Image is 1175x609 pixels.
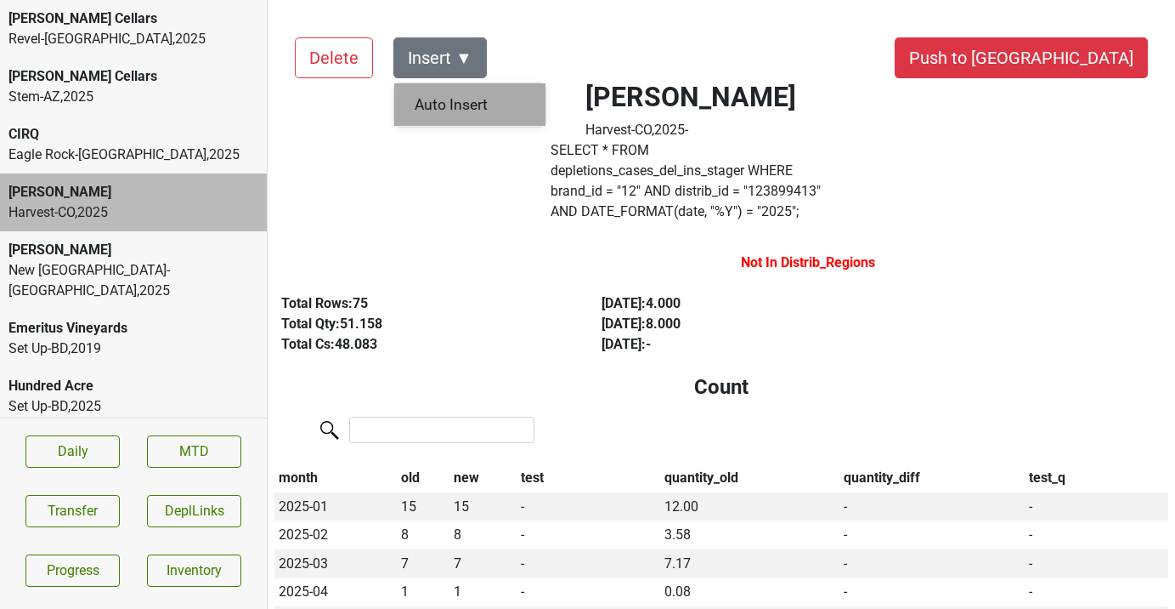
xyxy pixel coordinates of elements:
[602,334,883,355] div: [DATE] : -
[147,555,241,587] a: Inventory
[8,202,258,223] div: Harvest-CO , 2025
[660,578,840,607] td: 0.08
[1025,492,1168,521] td: -
[8,87,258,107] div: Stem-AZ , 2025
[1025,578,1168,607] td: -
[274,521,397,549] td: 2025-02
[450,492,517,521] td: 15
[551,140,831,222] label: Click to copy query
[8,240,258,260] div: [PERSON_NAME]
[450,464,517,492] th: new: activate to sort column ascending
[397,492,449,521] td: 15
[660,464,840,492] th: quantity_old: activate to sort column ascending
[517,464,660,492] th: test: activate to sort column ascending
[450,521,517,549] td: 8
[660,549,840,578] td: 7.17
[1025,521,1168,549] td: -
[274,578,397,607] td: 2025-04
[397,464,449,492] th: old: activate to sort column ascending
[281,334,562,355] div: Total Cs: 48.083
[8,182,258,202] div: [PERSON_NAME]
[8,29,258,49] div: Revel-[GEOGRAPHIC_DATA] , 2025
[281,314,562,334] div: Total Qty: 51.158
[840,549,1025,578] td: -
[8,145,258,165] div: Eagle Rock-[GEOGRAPHIC_DATA] , 2025
[517,492,660,521] td: -
[660,492,840,521] td: 12.00
[25,495,120,527] button: Transfer
[397,521,449,549] td: 8
[517,578,660,607] td: -
[394,83,545,127] div: Auto Insert
[602,314,883,334] div: [DATE] : 8.000
[450,549,517,578] td: 7
[517,521,660,549] td: -
[840,492,1025,521] td: -
[397,578,449,607] td: 1
[8,9,258,29] div: [PERSON_NAME] Cellars
[660,521,840,549] td: 3.58
[895,37,1148,78] button: Push to [GEOGRAPHIC_DATA]
[274,492,397,521] td: 2025-01
[288,375,1155,400] h4: Count
[147,435,241,468] a: MTD
[8,124,258,145] div: CIRQ
[450,578,517,607] td: 1
[741,253,875,273] label: Not In Distrib_Regions
[393,37,487,78] button: Insert ▼
[517,549,660,578] td: -
[281,293,562,314] div: Total Rows: 75
[585,81,796,113] h2: [PERSON_NAME]
[8,318,258,339] div: Emeritus Vineyards
[25,435,120,468] a: Daily
[602,293,883,314] div: [DATE] : 4.000
[1025,549,1168,578] td: -
[295,37,373,78] button: Delete
[8,376,258,396] div: Hundred Acre
[585,120,796,140] div: Harvest-CO , 2025 -
[8,339,258,359] div: Set Up-BD , 2019
[274,464,397,492] th: month: activate to sort column descending
[274,549,397,578] td: 2025-03
[147,495,241,527] button: DeplLinks
[840,464,1025,492] th: quantity_diff: activate to sort column ascending
[840,521,1025,549] td: -
[8,260,258,301] div: New [GEOGRAPHIC_DATA]-[GEOGRAPHIC_DATA] , 2025
[1025,464,1168,492] th: test_q: activate to sort column ascending
[397,549,449,578] td: 7
[8,396,258,417] div: Set Up-BD , 2025
[840,578,1025,607] td: -
[25,555,120,587] a: Progress
[8,66,258,87] div: [PERSON_NAME] Cellars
